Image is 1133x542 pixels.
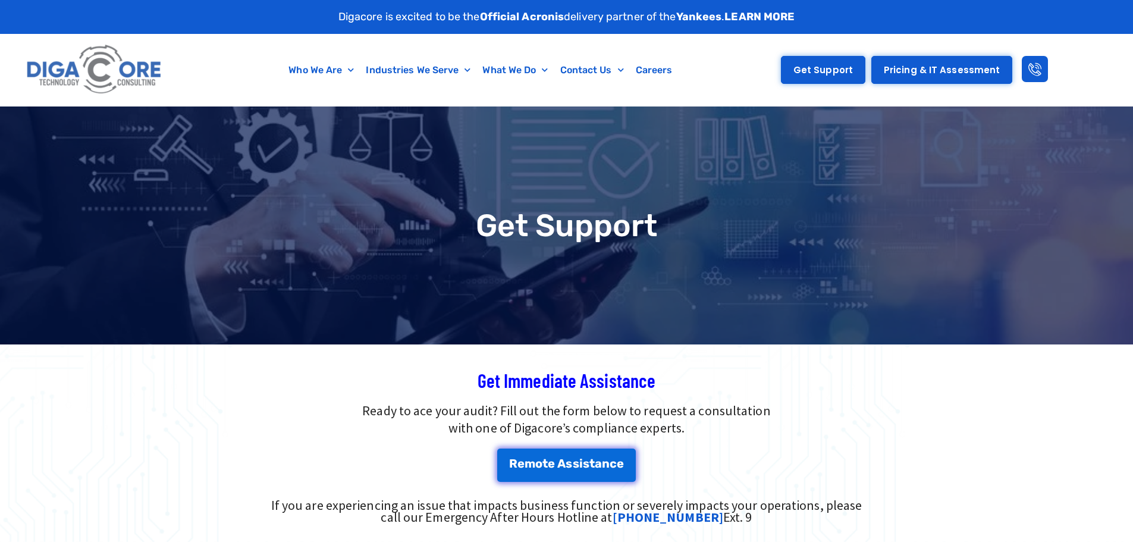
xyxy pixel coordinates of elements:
a: Remote Assistance [497,449,636,482]
span: m [525,458,535,469]
p: Digacore is excited to be the delivery partner of the . [338,9,795,25]
span: A [557,458,566,469]
a: Industries We Serve [360,57,476,84]
span: Get Immediate Assistance [478,369,655,391]
strong: Yankees [676,10,722,23]
h1: Get Support [6,210,1127,241]
span: s [583,458,589,469]
a: Pricing & IT Assessment [871,56,1012,84]
a: Who We Are [283,57,360,84]
nav: Menu [223,57,739,84]
a: [PHONE_NUMBER] [613,509,723,525]
a: LEARN MORE [724,10,795,23]
img: Digacore logo 1 [23,40,166,100]
span: Pricing & IT Assessment [884,65,1000,74]
span: Get Support [793,65,853,74]
span: a [595,458,602,469]
span: o [535,458,542,469]
span: c [610,458,617,469]
a: Careers [630,57,679,84]
span: e [617,458,624,469]
span: t [589,458,595,469]
div: If you are experiencing an issue that impacts business function or severely impacts your operatio... [262,499,871,523]
span: e [548,458,555,469]
p: Ready to ace your audit? Fill out the form below to request a consultation with one of Digacore’s... [186,402,947,437]
a: Get Support [781,56,865,84]
span: n [602,458,610,469]
span: s [573,458,579,469]
strong: Official Acronis [480,10,564,23]
a: What We Do [476,57,554,84]
span: s [566,458,572,469]
span: i [579,458,583,469]
span: t [542,458,548,469]
span: e [517,458,525,469]
span: R [509,458,517,469]
a: Contact Us [554,57,630,84]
